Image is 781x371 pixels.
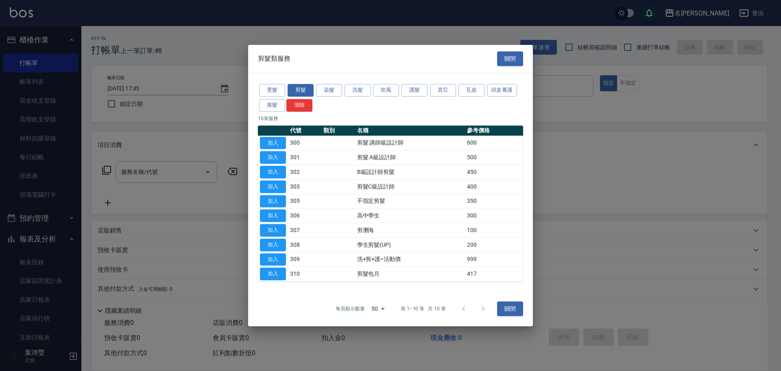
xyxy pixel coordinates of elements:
button: 加入 [260,195,286,208]
button: 燙髮 [259,84,285,97]
button: 加入 [260,239,286,251]
td: 剪髮 講師級設計師 [355,136,465,150]
button: 頭皮養護 [487,84,517,97]
td: 洗+剪+護=活動價 [355,252,465,267]
button: 加入 [260,253,286,266]
td: 999 [465,252,523,267]
button: 加入 [260,151,286,164]
td: 301 [288,150,321,165]
th: 類別 [321,125,355,136]
td: 308 [288,237,321,252]
td: 500 [465,150,523,165]
button: 加入 [260,268,286,280]
td: 300 [465,209,523,223]
td: 300 [288,136,321,150]
th: 參考價格 [465,125,523,136]
th: 名稱 [355,125,465,136]
button: 瓦皮 [458,84,484,97]
button: 護髮 [401,84,428,97]
td: 305 [288,194,321,209]
span: 剪髮類服務 [258,55,290,63]
td: 100 [465,223,523,238]
button: 加入 [260,166,286,178]
td: 307 [288,223,321,238]
button: 加入 [260,224,286,237]
td: 350 [465,194,523,209]
button: 接髮 [259,99,285,112]
td: 309 [288,252,321,267]
td: 剪髮包月 [355,267,465,281]
button: 關閉 [497,301,523,316]
td: 600 [465,136,523,150]
td: 302 [288,165,321,180]
td: 450 [465,165,523,180]
td: 200 [465,237,523,252]
button: 染髮 [316,84,342,97]
td: 學生剪髮(UP) [355,237,465,252]
td: 剪髮C級設計師 [355,179,465,194]
td: 306 [288,209,321,223]
td: 400 [465,179,523,194]
th: 代號 [288,125,321,136]
button: 清除 [286,99,312,112]
td: B級設計師剪髮 [355,165,465,180]
td: 剪瀏海 [355,223,465,238]
button: 加入 [260,137,286,149]
button: 洗髮 [345,84,371,97]
td: 310 [288,267,321,281]
p: 每頁顯示數量 [336,305,365,312]
td: 剪髮 A級設計師 [355,150,465,165]
td: 417 [465,267,523,281]
button: 關閉 [497,51,523,66]
p: 10 筆服務 [258,115,523,122]
button: 剪髮 [288,84,314,97]
td: 303 [288,179,321,194]
button: 其它 [430,84,456,97]
button: 加入 [260,209,286,222]
td: 不指定剪髮 [355,194,465,209]
td: 高中學生 [355,209,465,223]
div: 50 [368,298,388,320]
p: 第 1–10 筆 共 10 筆 [401,305,446,312]
button: 加入 [260,180,286,193]
button: 吹風 [373,84,399,97]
